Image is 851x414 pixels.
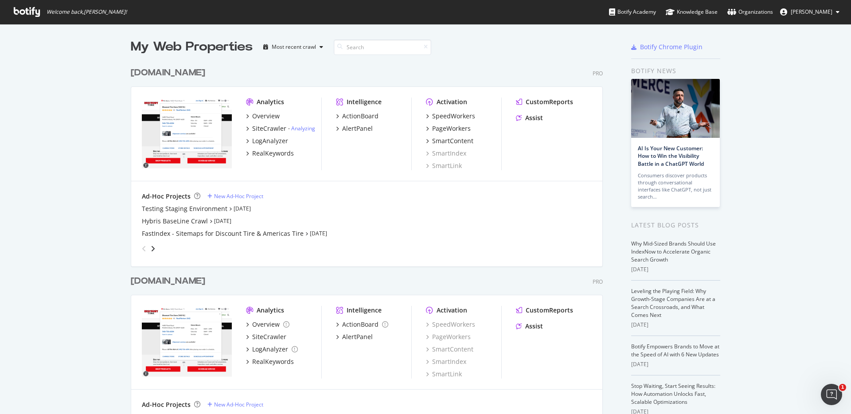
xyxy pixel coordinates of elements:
a: [DOMAIN_NAME] [131,66,209,79]
a: Assist [516,322,543,331]
div: My Web Properties [131,38,253,56]
div: SpeedWorkers [426,320,475,329]
span: Welcome back, [PERSON_NAME] ! [47,8,127,16]
div: SmartContent [432,137,473,145]
a: SmartContent [426,137,473,145]
a: ActionBoard [336,320,388,329]
div: Pro [593,70,603,77]
a: Analyzing [291,125,315,132]
a: Testing Staging Environment [142,204,227,213]
span: 1 [839,384,846,391]
a: AlertPanel [336,332,373,341]
div: Knowledge Base [666,8,718,16]
div: SpeedWorkers [432,112,475,121]
img: discounttiresecondary.com [142,306,232,378]
a: SmartContent [426,345,473,354]
img: AI Is Your New Customer: How to Win the Visibility Battle in a ChatGPT World [631,79,720,138]
div: RealKeywords [252,149,294,158]
a: Assist [516,113,543,122]
a: SpeedWorkers [426,112,475,121]
div: Hybris BaseLine Crawl [142,217,208,226]
a: SmartLink [426,370,462,379]
iframe: Intercom live chat [821,384,842,405]
div: LogAnalyzer [252,137,288,145]
div: Consumers discover products through conversational interfaces like ChatGPT, not just search… [638,172,713,200]
div: Latest Blog Posts [631,220,720,230]
a: AlertPanel [336,124,373,133]
div: Intelligence [347,98,382,106]
a: Botify Empowers Brands to Move at the Speed of AI with 6 New Updates [631,343,719,358]
div: ActionBoard [342,112,379,121]
div: [DATE] [631,266,720,273]
div: Assist [525,322,543,331]
a: SmartLink [426,161,462,170]
div: New Ad-Hoc Project [214,401,263,408]
a: SmartIndex [426,149,466,158]
div: angle-left [138,242,150,256]
a: RealKeywords [246,149,294,158]
div: Activation [437,306,467,315]
div: - [288,125,315,132]
div: [DATE] [631,321,720,329]
div: angle-right [150,244,156,253]
div: ActionBoard [342,320,379,329]
a: PageWorkers [426,124,471,133]
a: Why Mid-Sized Brands Should Use IndexNow to Accelerate Organic Search Growth [631,240,716,263]
div: SiteCrawler [252,124,286,133]
a: Overview [246,320,289,329]
a: [DATE] [234,205,251,212]
div: [DATE] [631,360,720,368]
a: ActionBoard [336,112,379,121]
div: Botify Chrome Plugin [640,43,703,51]
a: [DATE] [214,217,231,225]
div: SmartIndex [426,357,466,366]
div: Botify news [631,66,720,76]
div: New Ad-Hoc Project [214,192,263,200]
div: AlertPanel [342,124,373,133]
div: Overview [252,320,280,329]
a: Overview [246,112,280,121]
a: Botify Chrome Plugin [631,43,703,51]
span: Anthony Cantelmo [791,8,832,16]
div: Overview [252,112,280,121]
a: LogAnalyzer [246,345,298,354]
a: FastIndex - Sitemaps for Discount Tire & Americas Tire [142,229,304,238]
div: LogAnalyzer [252,345,288,354]
div: Analytics [257,98,284,106]
div: Most recent crawl [272,44,316,50]
div: Pro [593,278,603,285]
div: Botify Academy [609,8,656,16]
div: Activation [437,98,467,106]
button: [PERSON_NAME] [773,5,847,19]
img: discounttire.com [142,98,232,169]
a: New Ad-Hoc Project [207,401,263,408]
a: [DOMAIN_NAME] [131,275,209,288]
div: Ad-Hoc Projects [142,400,191,409]
div: AlertPanel [342,332,373,341]
div: Assist [525,113,543,122]
a: SiteCrawler- Analyzing [246,124,315,133]
a: Stop Waiting, Start Seeing Results: How Automation Unlocks Fast, Scalable Optimizations [631,382,715,406]
a: PageWorkers [426,332,471,341]
a: RealKeywords [246,357,294,366]
div: CustomReports [526,306,573,315]
a: LogAnalyzer [246,137,288,145]
a: [DATE] [310,230,327,237]
button: Most recent crawl [260,40,327,54]
div: [DOMAIN_NAME] [131,275,205,288]
a: SiteCrawler [246,332,286,341]
div: RealKeywords [252,357,294,366]
input: Search [334,39,431,55]
a: New Ad-Hoc Project [207,192,263,200]
a: CustomReports [516,306,573,315]
a: CustomReports [516,98,573,106]
div: Analytics [257,306,284,315]
div: Ad-Hoc Projects [142,192,191,201]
